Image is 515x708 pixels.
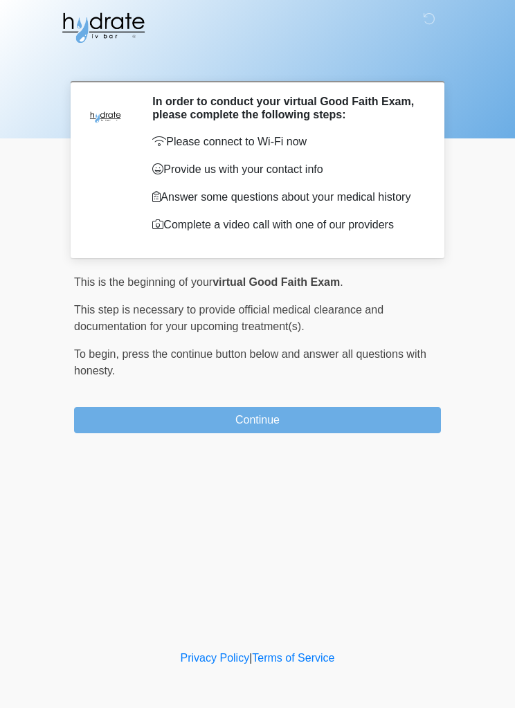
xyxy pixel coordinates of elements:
[213,276,340,288] strong: virtual Good Faith Exam
[74,348,426,376] span: press the continue button below and answer all questions with honesty.
[84,95,126,136] img: Agent Avatar
[340,276,343,288] span: .
[181,652,250,664] a: Privacy Policy
[249,652,252,664] a: |
[152,217,420,233] p: Complete a video call with one of our providers
[152,95,420,121] h2: In order to conduct your virtual Good Faith Exam, please complete the following steps:
[74,304,383,332] span: This step is necessary to provide official medical clearance and documentation for your upcoming ...
[152,161,420,178] p: Provide us with your contact info
[152,134,420,150] p: Please connect to Wi-Fi now
[252,652,334,664] a: Terms of Service
[74,348,122,360] span: To begin,
[152,189,420,206] p: Answer some questions about your medical history
[60,10,146,45] img: Hydrate IV Bar - Glendale Logo
[74,276,213,288] span: This is the beginning of your
[64,50,451,75] h1: ‎ ‎ ‎
[74,407,441,433] button: Continue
